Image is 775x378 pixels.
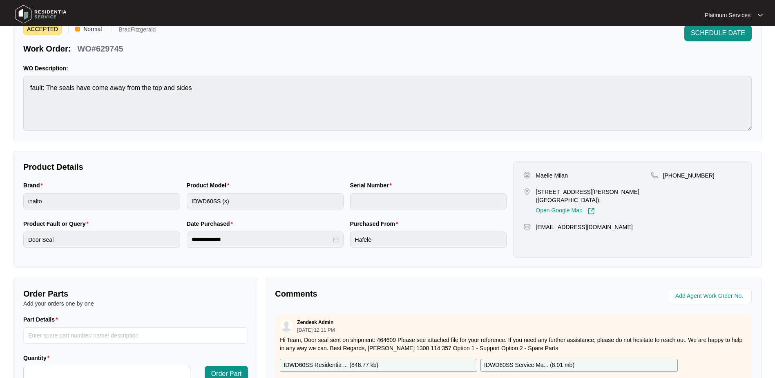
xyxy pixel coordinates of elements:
[675,291,747,301] input: Add Agent Work Order No.
[350,193,507,209] input: Serial Number
[651,171,658,179] img: map-pin
[691,28,745,38] span: SCHEDULE DATE
[297,328,335,333] p: [DATE] 12:11 PM
[350,181,395,189] label: Serial Number
[23,43,71,54] p: Work Order:
[23,76,752,131] textarea: fault: The seals have come away from the top and sides
[587,207,595,215] img: Link-External
[536,188,650,204] p: [STREET_ADDRESS][PERSON_NAME] ([GEOGRAPHIC_DATA]),
[23,327,248,344] input: Part Details
[536,207,594,215] a: Open Google Map
[187,220,236,228] label: Date Purchased
[280,336,747,352] p: Hi Team, Door seal sent on shipment: 464609 Please see attached file for your reference. If you n...
[536,171,568,180] p: Maelle Milan
[23,232,180,248] input: Product Fault or Query
[23,220,92,228] label: Product Fault or Query
[663,171,715,180] p: [PHONE_NUMBER]
[523,171,531,179] img: user-pin
[80,23,105,35] span: Normal
[23,161,507,173] p: Product Details
[523,223,531,230] img: map-pin
[536,223,632,231] p: [EMAIL_ADDRESS][DOMAIN_NAME]
[523,188,531,195] img: map-pin
[192,235,331,244] input: Date Purchased
[297,319,333,326] p: Zendesk Admin
[284,361,378,370] p: IDWD60SS Residentia ... ( 848.77 kb )
[12,2,69,27] img: residentia service logo
[758,13,763,17] img: dropdown arrow
[187,181,233,189] label: Product Model
[23,315,61,324] label: Part Details
[187,193,344,209] input: Product Model
[23,354,53,362] label: Quantity
[705,11,750,19] p: Platinum Services
[275,288,507,299] p: Comments
[23,181,46,189] label: Brand
[280,319,293,332] img: user.svg
[23,193,180,209] input: Brand
[684,25,752,41] button: SCHEDULE DATE
[23,288,248,299] p: Order Parts
[350,220,402,228] label: Purchased From
[77,43,123,54] p: WO#629745
[23,64,752,72] p: WO Description:
[75,27,80,32] img: Vercel Logo
[350,232,507,248] input: Purchased From
[484,361,574,370] p: IDWD60SS Service Ma... ( 8.01 mb )
[23,299,248,308] p: Add your orders one by one
[118,27,156,35] p: BradFitzgerald
[23,23,62,35] span: ACCEPTED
